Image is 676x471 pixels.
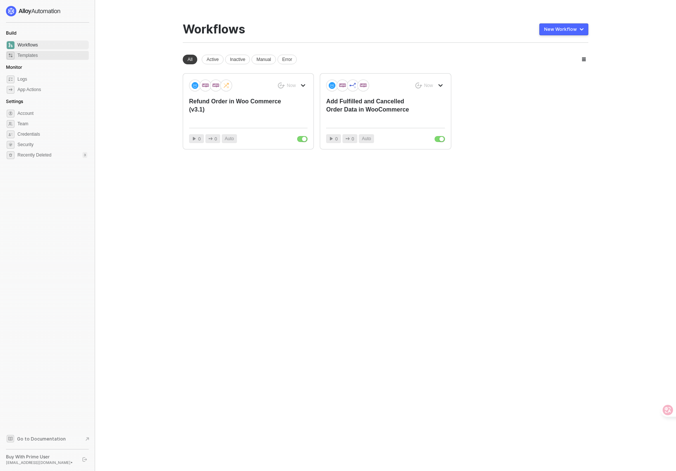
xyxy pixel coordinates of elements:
[198,135,201,142] span: 0
[335,135,338,142] span: 0
[183,55,197,64] div: All
[438,83,443,88] span: icon-arrow-down
[345,136,350,141] span: icon-app-actions
[17,109,87,118] span: Account
[6,460,76,465] div: [EMAIL_ADDRESS][DOMAIN_NAME] •
[351,135,354,142] span: 0
[350,82,356,89] img: icon
[17,152,51,158] span: Recently Deleted
[251,55,276,64] div: Manual
[225,135,234,142] span: Auto
[192,82,198,89] img: icon
[7,86,14,94] span: icon-app-actions
[6,99,23,104] span: Settings
[329,82,335,89] img: icon
[17,140,87,149] span: Security
[17,87,41,93] div: App Actions
[415,83,422,89] span: icon-success-page
[360,82,367,89] img: icon
[6,6,89,16] a: logo
[278,83,285,89] span: icon-success-page
[7,120,14,128] span: team
[7,41,14,49] span: dashboard
[17,119,87,128] span: Team
[84,435,91,443] span: document-arrow
[202,82,209,89] img: icon
[17,41,87,49] span: Workflows
[6,6,61,16] img: logo
[544,26,577,32] div: New Workflow
[301,83,305,88] span: icon-arrow-down
[223,82,230,89] img: icon
[7,141,14,149] span: security
[202,55,224,64] div: Active
[7,130,14,138] span: credentials
[339,82,346,89] img: icon
[6,30,16,36] span: Build
[82,457,87,462] span: logout
[17,51,87,60] span: Templates
[6,454,76,460] div: Buy With Prime User
[424,83,433,89] div: Now
[183,22,245,36] div: Workflows
[17,130,87,139] span: Credentials
[189,97,284,122] div: Refund Order in Woo Commerce (v3.1)
[326,97,421,122] div: Add Fulfilled and Cancelled Order Data in WooCommerce
[362,135,371,142] span: Auto
[6,64,22,70] span: Monitor
[7,110,14,117] span: settings
[17,75,87,84] span: Logs
[225,55,250,64] div: Inactive
[287,83,296,89] div: Now
[214,135,217,142] span: 0
[82,152,87,158] div: 3
[7,435,14,442] span: documentation
[277,55,297,64] div: Error
[7,52,14,59] span: marketplace
[6,434,89,443] a: Knowledge Base
[17,436,66,442] span: Go to Documentation
[539,23,588,35] button: New Workflow
[7,75,14,83] span: icon-logs
[7,151,14,159] span: settings
[208,136,213,141] span: icon-app-actions
[212,82,219,89] img: icon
